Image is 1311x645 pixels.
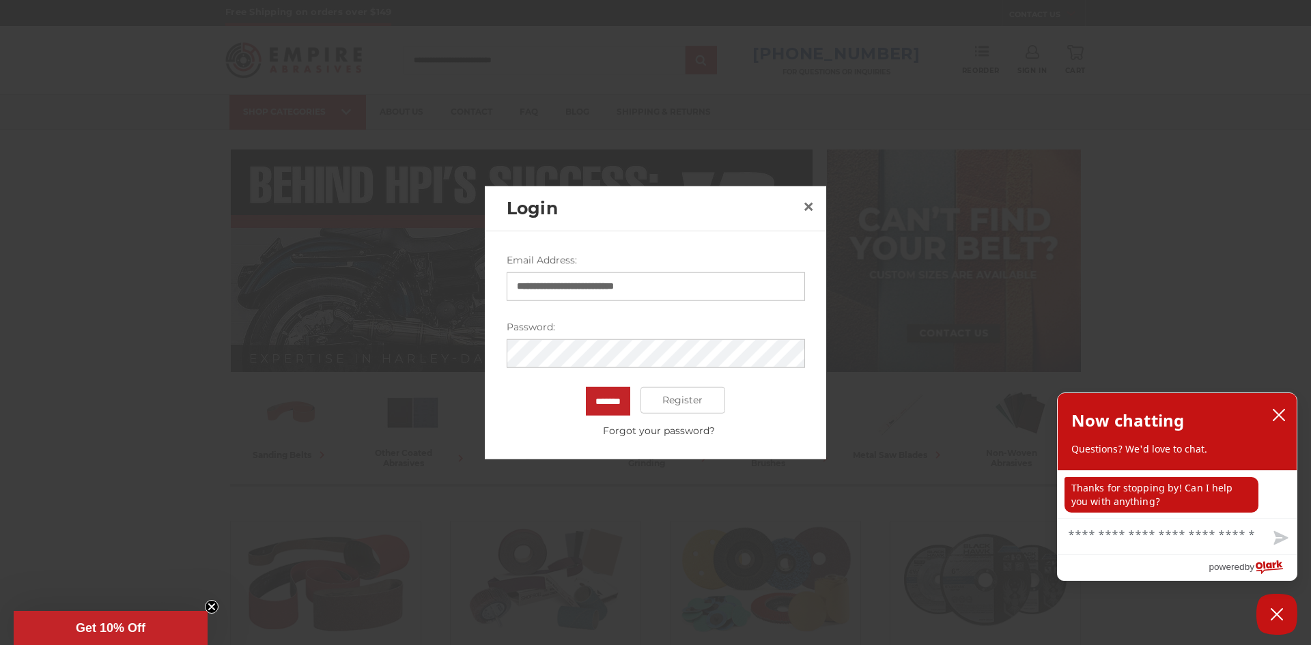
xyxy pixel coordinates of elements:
[1058,470,1297,518] div: chat
[802,193,815,220] span: ×
[1268,405,1290,425] button: close chatbox
[798,196,819,218] a: Close
[205,600,218,614] button: Close teaser
[14,611,208,645] div: Get 10% OffClose teaser
[1245,558,1254,575] span: by
[1071,442,1283,456] p: Questions? We'd love to chat.
[1065,477,1258,513] p: Thanks for stopping by! Can I help you with anything?
[76,621,145,635] span: Get 10% Off
[1209,558,1244,575] span: powered
[1209,555,1297,580] a: Powered by Olark
[640,386,726,414] a: Register
[507,195,798,221] h2: Login
[1256,594,1297,635] button: Close Chatbox
[507,319,805,334] label: Password:
[513,423,804,438] a: Forgot your password?
[1071,407,1184,434] h2: Now chatting
[507,253,805,267] label: Email Address:
[1263,523,1297,554] button: Send message
[1057,392,1297,581] div: olark chatbox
